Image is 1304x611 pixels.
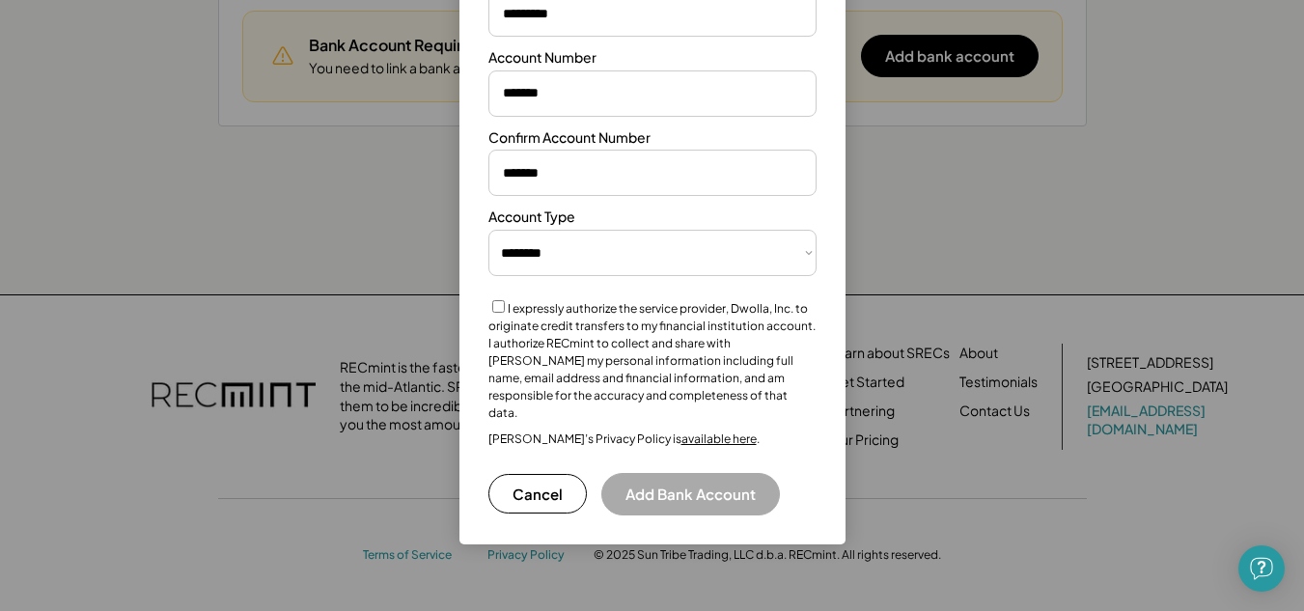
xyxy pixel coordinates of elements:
[601,473,780,515] button: Add Bank Account
[488,48,597,68] div: Account Number
[488,431,760,447] div: [PERSON_NAME]’s Privacy Policy is .
[488,474,587,514] button: Cancel
[681,431,757,446] a: available here
[1238,545,1285,592] div: Open Intercom Messenger
[488,301,816,420] label: I expressly authorize the service provider, Dwolla, Inc. to originate credit transfers to my fina...
[488,208,575,227] div: Account Type
[488,128,651,148] div: Confirm Account Number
